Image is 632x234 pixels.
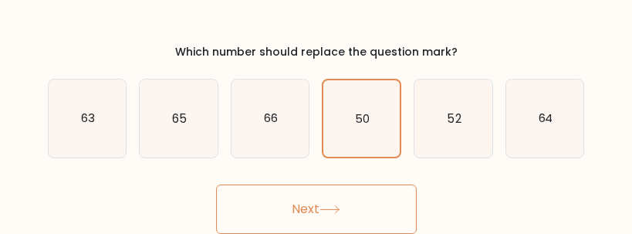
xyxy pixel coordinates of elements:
[81,110,95,127] text: 63
[447,110,461,127] text: 52
[264,110,278,127] text: 66
[355,111,370,127] text: 50
[57,44,576,60] div: Which number should replace the question mark?
[539,110,553,127] text: 64
[216,185,417,234] button: Next
[172,110,187,127] text: 65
